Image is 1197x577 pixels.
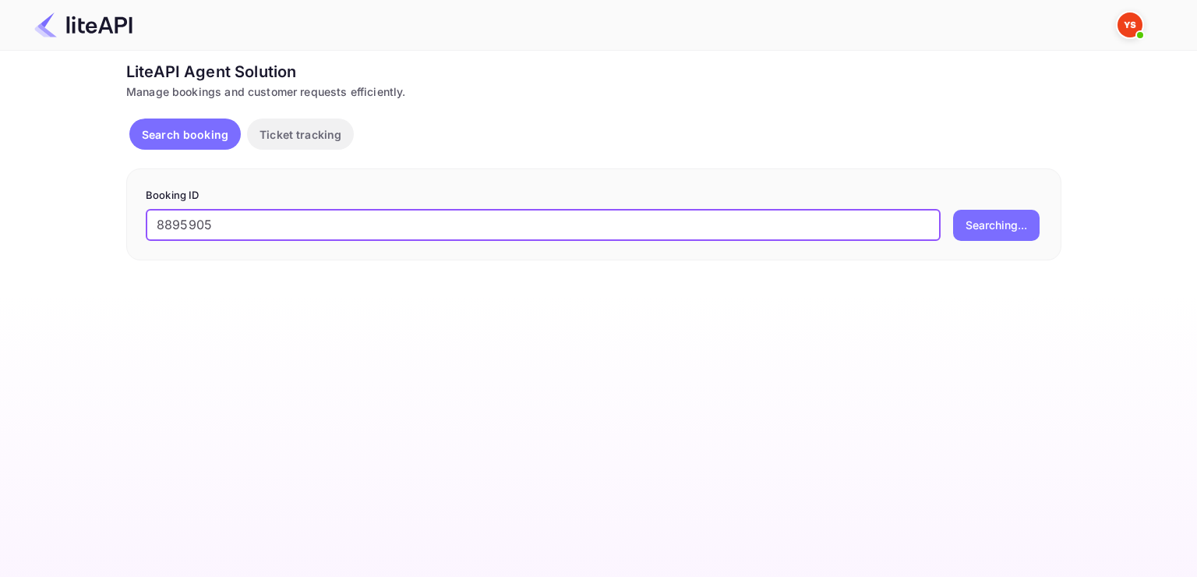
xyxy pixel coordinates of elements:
[146,210,941,241] input: Enter Booking ID (e.g., 63782194)
[146,188,1042,204] p: Booking ID
[1118,12,1142,37] img: Yandex Support
[126,60,1061,83] div: LiteAPI Agent Solution
[953,210,1040,241] button: Searching...
[126,83,1061,100] div: Manage bookings and customer requests efficiently.
[260,126,341,143] p: Ticket tracking
[142,126,228,143] p: Search booking
[34,12,132,37] img: LiteAPI Logo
